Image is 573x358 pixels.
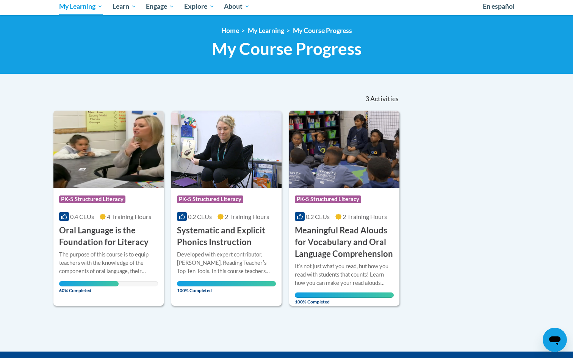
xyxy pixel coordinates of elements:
span: 60% Completed [59,281,119,293]
span: My Course Progress [212,39,362,59]
span: 2 Training Hours [225,213,269,220]
span: PK-5 Structured Literacy [59,195,125,203]
span: Explore [184,2,214,11]
span: 100% Completed [295,292,394,305]
h3: Oral Language is the Foundation for Literacy [59,225,158,248]
iframe: Button to launch messaging window [543,328,567,352]
span: 0.2 CEUs [188,213,212,220]
div: Your progress [177,281,276,286]
span: 2 Training Hours [343,213,387,220]
span: Engage [146,2,174,11]
div: The purpose of this course is to equip teachers with the knowledge of the components of oral lang... [59,250,158,275]
a: Home [221,27,239,34]
span: 0.2 CEUs [306,213,330,220]
div: Itʹs not just what you read, but how you read with students that counts! Learn how you can make y... [295,262,394,287]
span: 100% Completed [177,281,276,293]
span: 4 Training Hours [107,213,151,220]
div: Developed with expert contributor, [PERSON_NAME], Reading Teacherʹs Top Ten Tools. In this course... [177,250,276,275]
a: Course LogoPK-5 Structured Literacy0.4 CEUs4 Training Hours Oral Language is the Foundation for L... [53,111,164,306]
h3: Systematic and Explicit Phonics Instruction [177,225,276,248]
span: PK-5 Structured Literacy [177,195,243,203]
img: Course Logo [171,111,282,188]
span: 0.4 CEUs [70,213,94,220]
h3: Meaningful Read Alouds for Vocabulary and Oral Language Comprehension [295,225,394,260]
img: Course Logo [289,111,399,188]
a: Course LogoPK-5 Structured Literacy0.2 CEUs2 Training Hours Meaningful Read Alouds for Vocabulary... [289,111,399,306]
div: Your progress [295,292,394,298]
span: En español [483,2,515,10]
span: About [224,2,250,11]
a: My Learning [248,27,284,34]
a: Course LogoPK-5 Structured Literacy0.2 CEUs2 Training Hours Systematic and Explicit Phonics Instr... [171,111,282,306]
span: Activities [370,95,399,103]
div: Your progress [59,281,119,286]
a: My Course Progress [293,27,352,34]
span: PK-5 Structured Literacy [295,195,361,203]
span: 3 [365,95,369,103]
span: Learn [113,2,136,11]
img: Course Logo [53,111,164,188]
span: My Learning [59,2,103,11]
